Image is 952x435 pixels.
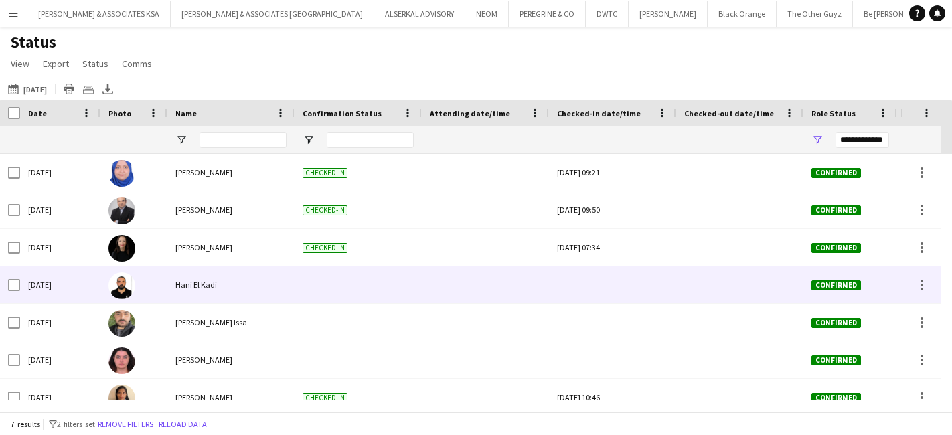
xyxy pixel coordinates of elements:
[175,355,232,365] span: [PERSON_NAME]
[122,58,152,70] span: Comms
[303,205,347,215] span: Checked-in
[108,347,135,374] img: Krissy Toubia
[20,379,100,416] div: [DATE]
[303,243,347,253] span: Checked-in
[811,280,861,290] span: Confirmed
[811,393,861,403] span: Confirmed
[811,318,861,328] span: Confirmed
[27,1,171,27] button: [PERSON_NAME] & ASSOCIATES KSA
[116,55,157,72] a: Comms
[61,81,77,97] app-action-btn: Print
[108,272,135,299] img: Hani El Kadi
[557,108,641,118] span: Checked-in date/time
[108,385,135,412] img: Rita John
[108,310,135,337] img: Ramy Bou Issa
[557,229,668,266] div: [DATE] 07:34
[11,58,29,70] span: View
[171,1,374,27] button: [PERSON_NAME] & ASSOCIATES [GEOGRAPHIC_DATA]
[327,132,414,148] input: Confirmation Status Filter Input
[175,242,232,252] span: [PERSON_NAME]
[175,134,187,146] button: Open Filter Menu
[108,197,135,224] img: Mohib Jaffery
[853,1,942,27] button: Be [PERSON_NAME]
[811,355,861,365] span: Confirmed
[175,167,232,177] span: [PERSON_NAME]
[557,191,668,228] div: [DATE] 09:50
[20,341,100,378] div: [DATE]
[5,55,35,72] a: View
[43,58,69,70] span: Export
[95,417,156,432] button: Remove filters
[20,229,100,266] div: [DATE]
[557,379,668,416] div: [DATE] 10:46
[303,393,347,403] span: Checked-in
[80,81,96,97] app-action-btn: Crew files as ZIP
[303,168,347,178] span: Checked-in
[20,191,100,228] div: [DATE]
[811,168,861,178] span: Confirmed
[20,266,100,303] div: [DATE]
[684,108,774,118] span: Checked-out date/time
[156,417,210,432] button: Reload data
[811,205,861,215] span: Confirmed
[557,154,668,191] div: [DATE] 09:21
[5,81,50,97] button: [DATE]
[100,81,116,97] app-action-btn: Export XLSX
[108,108,131,118] span: Photo
[57,419,95,429] span: 2 filters set
[108,160,135,187] img: Janna Khalaf
[777,1,853,27] button: The Other Guyz
[509,1,586,27] button: PEREGRINE & CO
[77,55,114,72] a: Status
[708,1,777,27] button: Black Orange
[811,243,861,253] span: Confirmed
[175,108,197,118] span: Name
[200,132,287,148] input: Name Filter Input
[430,108,510,118] span: Attending date/time
[20,154,100,191] div: [DATE]
[303,108,382,118] span: Confirmation Status
[465,1,509,27] button: NEOM
[374,1,465,27] button: ALSERKAL ADVISORY
[175,280,217,290] span: Hani El Kadi
[303,134,315,146] button: Open Filter Menu
[82,58,108,70] span: Status
[586,1,629,27] button: DWTC
[37,55,74,72] a: Export
[28,108,47,118] span: Date
[811,108,856,118] span: Role Status
[20,304,100,341] div: [DATE]
[811,134,823,146] button: Open Filter Menu
[629,1,708,27] button: [PERSON_NAME]
[175,317,247,327] span: [PERSON_NAME] Issa
[108,235,135,262] img: Mariam Rohrle
[175,392,232,402] span: [PERSON_NAME]
[175,205,232,215] span: [PERSON_NAME]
